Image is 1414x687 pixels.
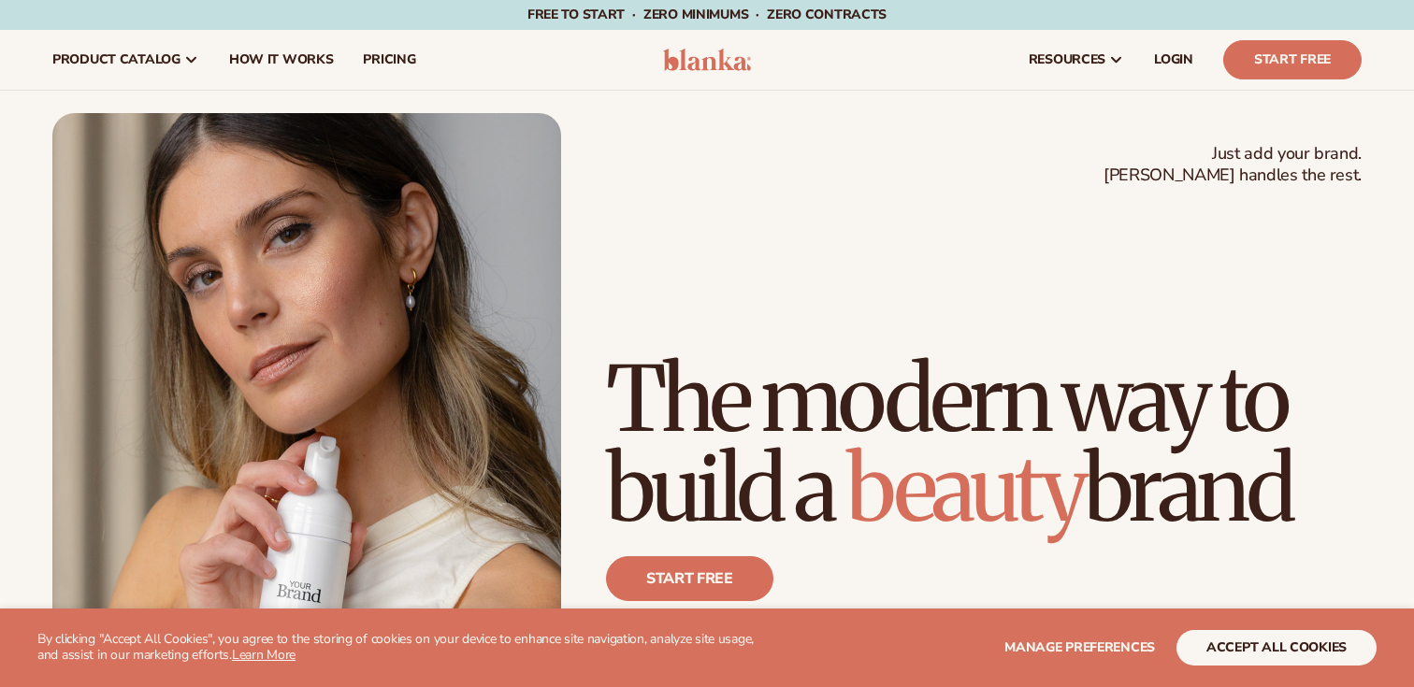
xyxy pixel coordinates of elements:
[37,30,214,90] a: product catalog
[214,30,349,90] a: How It Works
[1029,52,1105,67] span: resources
[1223,40,1362,79] a: Start Free
[1004,638,1155,656] span: Manage preferences
[846,433,1084,545] span: beauty
[232,646,296,664] a: Learn More
[348,30,430,90] a: pricing
[606,556,773,601] a: Start free
[37,632,767,664] p: By clicking "Accept All Cookies", you agree to the storing of cookies on your device to enhance s...
[363,52,415,67] span: pricing
[1154,52,1193,67] span: LOGIN
[606,354,1362,534] h1: The modern way to build a brand
[1176,630,1377,666] button: accept all cookies
[527,6,887,23] span: Free to start · ZERO minimums · ZERO contracts
[1004,630,1155,666] button: Manage preferences
[52,52,180,67] span: product catalog
[1139,30,1208,90] a: LOGIN
[1014,30,1139,90] a: resources
[663,49,752,71] img: logo
[1104,143,1362,187] span: Just add your brand. [PERSON_NAME] handles the rest.
[229,52,334,67] span: How It Works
